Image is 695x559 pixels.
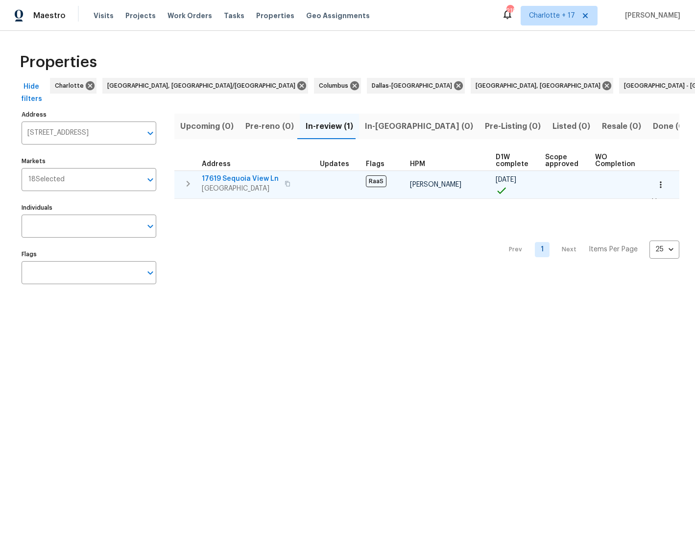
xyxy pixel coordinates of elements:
span: Resale (0) [602,120,641,133]
span: Columbus [319,81,352,91]
span: Work Orders [168,11,212,21]
span: Address [202,161,231,168]
div: Charlotte [50,78,96,94]
a: Goto page 1 [535,242,550,257]
button: Open [144,173,157,187]
div: Dallas-[GEOGRAPHIC_DATA] [367,78,465,94]
span: [PERSON_NAME] [410,181,461,188]
span: 17619 Sequoia View Ln [202,174,279,184]
span: Maestro [33,11,66,21]
div: 25 [649,237,679,262]
span: Geo Assignments [306,11,370,21]
div: [GEOGRAPHIC_DATA], [GEOGRAPHIC_DATA]/[GEOGRAPHIC_DATA] [102,78,308,94]
span: Done (0) [653,120,687,133]
span: Listed (0) [552,120,590,133]
span: Dallas-[GEOGRAPHIC_DATA] [372,81,456,91]
span: Upcoming (0) [180,120,234,133]
span: [DATE] [496,176,516,183]
label: Flags [22,251,156,257]
span: Pre-reno (0) [245,120,294,133]
label: Markets [22,158,156,164]
span: [GEOGRAPHIC_DATA], [GEOGRAPHIC_DATA]/[GEOGRAPHIC_DATA] [107,81,299,91]
span: Properties [20,57,97,67]
span: Charlotte + 17 [529,11,575,21]
span: [GEOGRAPHIC_DATA] [202,184,279,194]
span: HPM [410,161,425,168]
span: WO Completion [595,154,635,168]
span: Visits [94,11,114,21]
nav: Pagination Navigation [500,205,679,294]
span: RaaS [366,175,386,187]
label: Individuals [22,205,156,211]
span: D1W complete [496,154,528,168]
label: Address [22,112,156,118]
span: [GEOGRAPHIC_DATA], [GEOGRAPHIC_DATA] [476,81,604,91]
span: Tasks [224,12,244,19]
button: Open [144,219,157,233]
span: Scope approved [545,154,578,168]
span: Hide filters [20,81,43,105]
span: In-review (1) [306,120,353,133]
p: Items Per Page [589,244,638,254]
div: 218 [506,6,513,16]
div: Columbus [314,78,361,94]
span: 18 Selected [28,175,65,184]
span: [PERSON_NAME] [621,11,680,21]
button: Hide filters [16,78,47,108]
span: Charlotte [55,81,88,91]
span: Pre-Listing (0) [485,120,541,133]
span: Updates [320,161,349,168]
span: Projects [125,11,156,21]
button: Open [144,266,157,280]
span: Flags [366,161,384,168]
button: Open [144,126,157,140]
div: [GEOGRAPHIC_DATA], [GEOGRAPHIC_DATA] [471,78,613,94]
span: In-[GEOGRAPHIC_DATA] (0) [365,120,473,133]
span: Properties [256,11,294,21]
